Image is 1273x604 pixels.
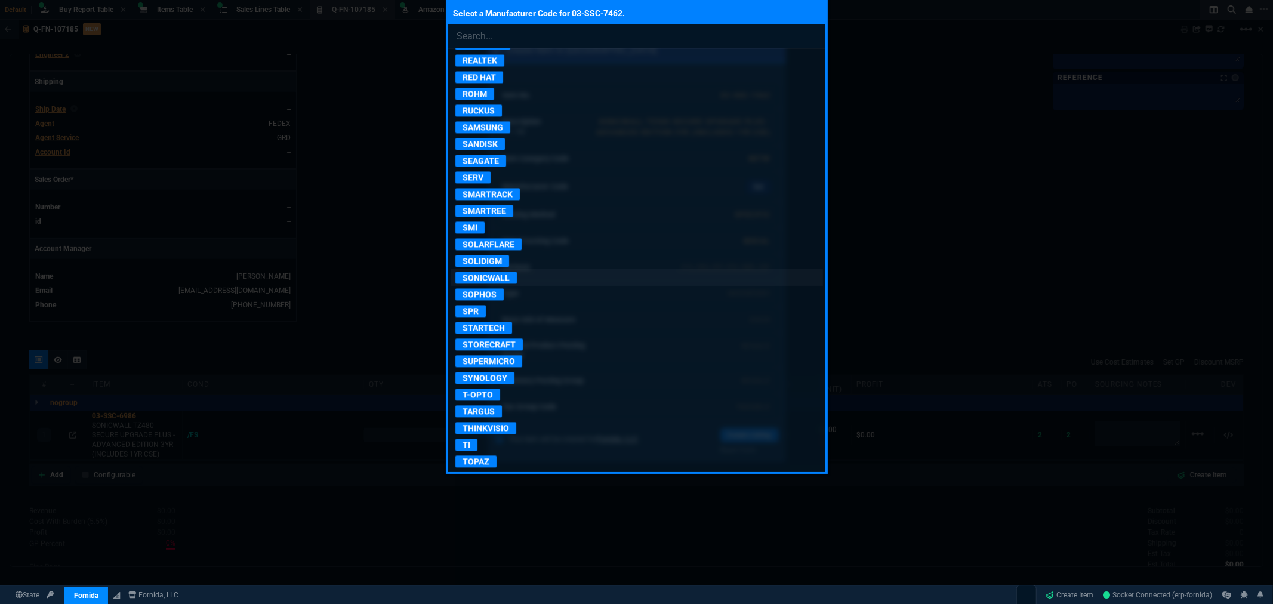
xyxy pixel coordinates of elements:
p: SYNOLOGY [455,372,514,384]
p: SPR [455,305,486,317]
p: TI [455,439,477,451]
p: RED HAT [455,71,503,83]
p: SMARTREE [455,205,513,217]
p: SMARTRACK [455,188,520,200]
span: Socket Connected (erp-fornida) [1104,591,1213,599]
p: SEAGATE [455,155,506,167]
p: SOPHOS [455,288,504,300]
p: TARGUS [455,405,502,417]
p: ROHM [455,88,494,100]
p: SANDISK [455,138,505,150]
p: SONICWALL [455,272,517,283]
p: SOLIDIGM [455,255,509,267]
a: Create Item [1041,586,1099,604]
p: SOLARFLARE [455,238,522,250]
p: REALTEK [455,54,504,66]
p: Select a Manufacturer Code for 03-SSC-7462. [448,2,825,24]
p: THINKVISIO [455,422,516,434]
p: TOPAZ [455,455,497,467]
p: SMI [455,221,485,233]
p: SERV [455,171,491,183]
p: SAMSUNG [455,121,510,133]
p: T-OPTO [455,389,500,400]
p: STORECRAFT [455,338,523,350]
p: SUPERMICRO [455,355,522,367]
a: Global State [12,590,43,600]
p: RUCKUS [455,104,502,116]
a: WfzNBWVDEUvQs6SCAAHf [1104,590,1213,600]
a: API TOKEN [43,590,57,600]
p: STARTECH [455,322,512,334]
a: msbcCompanyName [125,590,183,600]
input: Search... [448,24,825,48]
